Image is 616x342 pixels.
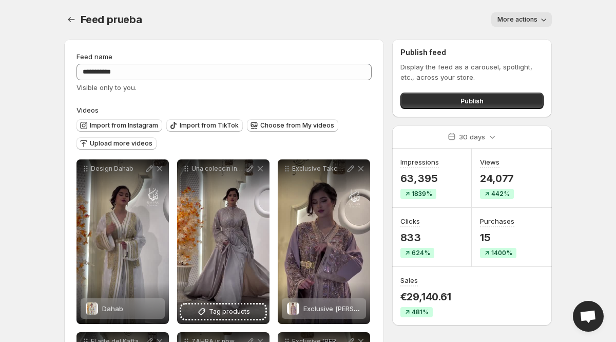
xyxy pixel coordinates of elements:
button: Import from TikTok [166,119,243,132]
p: 24,077 [480,172,514,185]
span: Tag products [209,307,250,317]
div: Exclusive Takchita Sundus A masterpiece of light and opulence made to be unforgettableExclusive T... [278,159,370,324]
span: 1839% [412,190,432,198]
h2: Publish feed [400,47,544,58]
button: Tag products [181,304,265,319]
h3: Views [480,157,499,167]
p: Design Dahab [91,165,144,173]
p: €29,140.61 [400,291,451,303]
p: 833 [400,231,434,244]
p: Una coleccin inspirada en la tradicin Y con toda la fuerza del presente [191,165,245,173]
span: 1400% [491,249,512,257]
div: Una coleccin inspirada en la tradicin Y con toda la fuerza del presenteTag products [177,159,269,324]
span: More actions [497,15,537,24]
button: Import from Instagram [76,119,162,132]
span: Dahab [102,304,123,313]
button: More actions [491,12,552,27]
h3: Sales [400,275,418,285]
span: Upload more videos [90,139,152,148]
h3: Clicks [400,216,420,226]
span: Feed name [76,52,112,61]
span: Visible only to you. [76,83,137,92]
span: Choose from My videos [260,121,334,130]
span: Import from TikTok [180,121,239,130]
p: Exclusive Takchita Sundus A masterpiece of light and opulence made to be unforgettable [292,165,345,173]
button: Choose from My videos [247,119,338,132]
p: Display the feed as a carousel, spotlight, etc., across your store. [400,62,544,82]
span: Import from Instagram [90,121,158,130]
button: Settings [64,12,79,27]
span: Exclusive [PERSON_NAME] [303,304,387,313]
span: 624% [412,249,430,257]
p: 63,395 [400,172,439,185]
p: 15 [480,231,516,244]
h3: Impressions [400,157,439,167]
a: Open chat [573,301,604,332]
span: Videos [76,106,99,114]
div: Design DahabDahabDahab [76,159,169,324]
p: 30 days [459,132,485,142]
button: Publish [400,93,544,109]
button: Upload more videos [76,137,157,150]
span: 481% [412,308,429,316]
span: Feed prueba [81,13,142,26]
span: 442% [491,190,510,198]
span: Publish [460,96,484,106]
h3: Purchases [480,216,514,226]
